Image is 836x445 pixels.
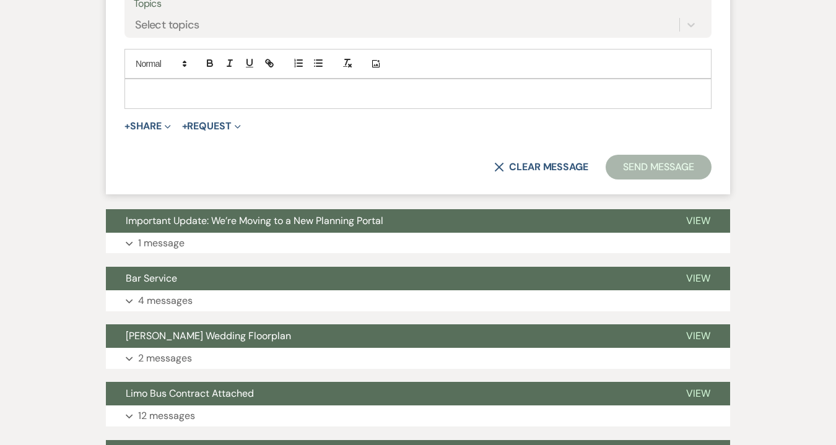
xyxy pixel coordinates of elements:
[666,209,730,233] button: View
[182,121,241,131] button: Request
[106,382,666,405] button: Limo Bus Contract Attached
[182,121,188,131] span: +
[135,17,199,33] div: Select topics
[666,382,730,405] button: View
[126,329,291,342] span: [PERSON_NAME] Wedding Floorplan
[138,235,185,251] p: 1 message
[124,121,171,131] button: Share
[106,209,666,233] button: Important Update: We’re Moving to a New Planning Portal
[106,348,730,369] button: 2 messages
[666,324,730,348] button: View
[686,329,710,342] span: View
[106,267,666,290] button: Bar Service
[138,350,192,366] p: 2 messages
[138,408,195,424] p: 12 messages
[126,387,254,400] span: Limo Bus Contract Attached
[686,214,710,227] span: View
[606,155,712,179] button: Send Message
[494,162,588,172] button: Clear message
[106,233,730,254] button: 1 message
[106,290,730,311] button: 4 messages
[686,387,710,400] span: View
[124,121,130,131] span: +
[106,405,730,426] button: 12 messages
[666,267,730,290] button: View
[126,214,383,227] span: Important Update: We’re Moving to a New Planning Portal
[138,293,193,309] p: 4 messages
[686,272,710,285] span: View
[126,272,177,285] span: Bar Service
[106,324,666,348] button: [PERSON_NAME] Wedding Floorplan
